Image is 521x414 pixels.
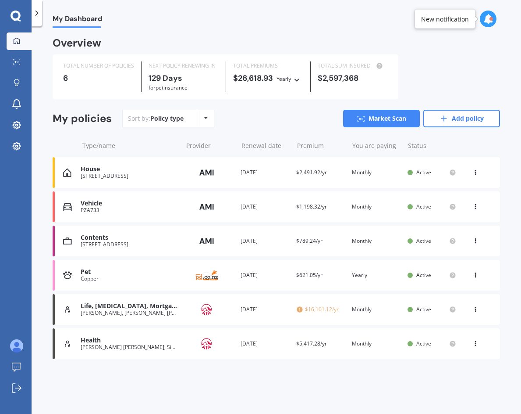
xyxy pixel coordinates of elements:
span: Active [416,271,431,279]
div: Life, Cancer, Mortgage Repayment, Trauma [81,302,178,310]
img: PD Insurance NZ [185,267,229,284]
span: $2,491.92/yr [296,169,327,176]
span: $621.05/yr [296,271,323,279]
div: Status [408,141,456,150]
span: Active [416,306,431,313]
img: AIA [185,335,229,352]
div: $26,618.93 [233,74,303,83]
div: Copper [81,276,178,282]
div: Yearly [352,271,400,280]
div: [DATE] [241,271,289,280]
div: [PERSON_NAME] [PERSON_NAME], Sienna [PERSON_NAME] [PERSON_NAME], [PERSON_NAME] [PERSON_NAME]-More [81,344,178,350]
div: Yearly [276,75,291,83]
img: AIA [185,301,229,318]
div: Contents [81,234,178,241]
div: NEXT POLICY RENEWING IN [149,61,219,70]
img: ALV-UjU6YHOUIM1AGx_4vxbOkaOq-1eqc8a3URkVIJkc_iWYmQ98kTe7fc9QMVOBV43MoXmOPfWPN7JjnmUwLuIGKVePaQgPQ... [10,339,23,353]
img: AMI [185,233,229,249]
img: Vehicle [63,202,72,211]
div: Pet [81,268,178,276]
span: $5,417.28/yr [296,340,327,347]
span: $16,101.12/yr [296,305,345,314]
span: My Dashboard [53,14,102,26]
span: $1,198.32/yr [296,203,327,210]
div: [STREET_ADDRESS] [81,173,178,179]
div: Premium [297,141,345,150]
img: Life [63,339,72,348]
div: Monthly [352,305,400,314]
span: Active [416,340,431,347]
div: Monthly [352,237,400,245]
a: Add policy [423,110,500,127]
div: TOTAL PREMIUMS [233,61,303,70]
img: Pet [63,271,72,280]
div: [PERSON_NAME], [PERSON_NAME] [PERSON_NAME] [81,310,178,316]
div: $2,597,368 [318,74,388,83]
div: Monthly [352,168,400,177]
div: Sort by: [128,114,184,123]
div: Monthly [352,339,400,348]
div: Overview [53,39,101,47]
img: Contents [63,237,72,245]
div: My policies [53,112,112,125]
div: Vehicle [81,200,178,207]
span: Active [416,237,431,245]
div: [DATE] [241,237,289,245]
div: Policy type [150,114,184,123]
div: You are paying [352,141,400,150]
div: [DATE] [241,339,289,348]
div: House [81,166,178,173]
img: Life [63,305,72,314]
span: Active [416,169,431,176]
div: New notification [421,14,469,23]
div: [DATE] [241,305,289,314]
div: TOTAL NUMBER OF POLICIES [63,61,134,70]
div: [DATE] [241,168,289,177]
b: 129 Days [149,73,182,83]
a: Market Scan [343,110,420,127]
div: 6 [63,74,134,83]
img: AMI [185,164,229,181]
div: Type/name [82,141,179,150]
img: House [63,168,71,177]
span: Active [416,203,431,210]
span: for Pet insurance [149,84,188,91]
span: $789.24/yr [296,237,323,245]
div: [DATE] [241,202,289,211]
div: [STREET_ADDRESS] [81,241,178,248]
div: Health [81,337,178,344]
div: Monthly [352,202,400,211]
img: AMI [185,198,229,215]
div: Provider [186,141,234,150]
div: PZA733 [81,207,178,213]
div: Renewal date [241,141,290,150]
div: TOTAL SUM INSURED [318,61,388,70]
